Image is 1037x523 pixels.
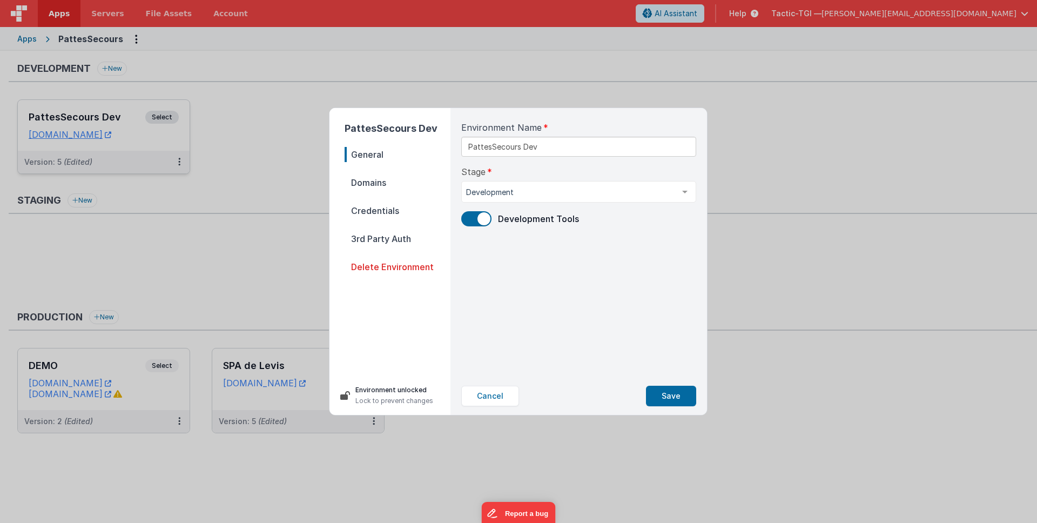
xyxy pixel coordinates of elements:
span: Delete Environment [345,259,450,274]
span: Development Tools [498,213,579,224]
span: Development [466,187,674,198]
span: Credentials [345,203,450,218]
p: Lock to prevent changes [355,395,433,406]
button: Cancel [461,386,519,406]
h2: PattesSecours Dev [345,121,450,136]
span: General [345,147,450,162]
span: Stage [461,165,486,178]
p: Environment unlocked [355,385,433,395]
span: Environment Name [461,121,542,134]
span: Domains [345,175,450,190]
span: 3rd Party Auth [345,231,450,246]
button: Save [646,386,696,406]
